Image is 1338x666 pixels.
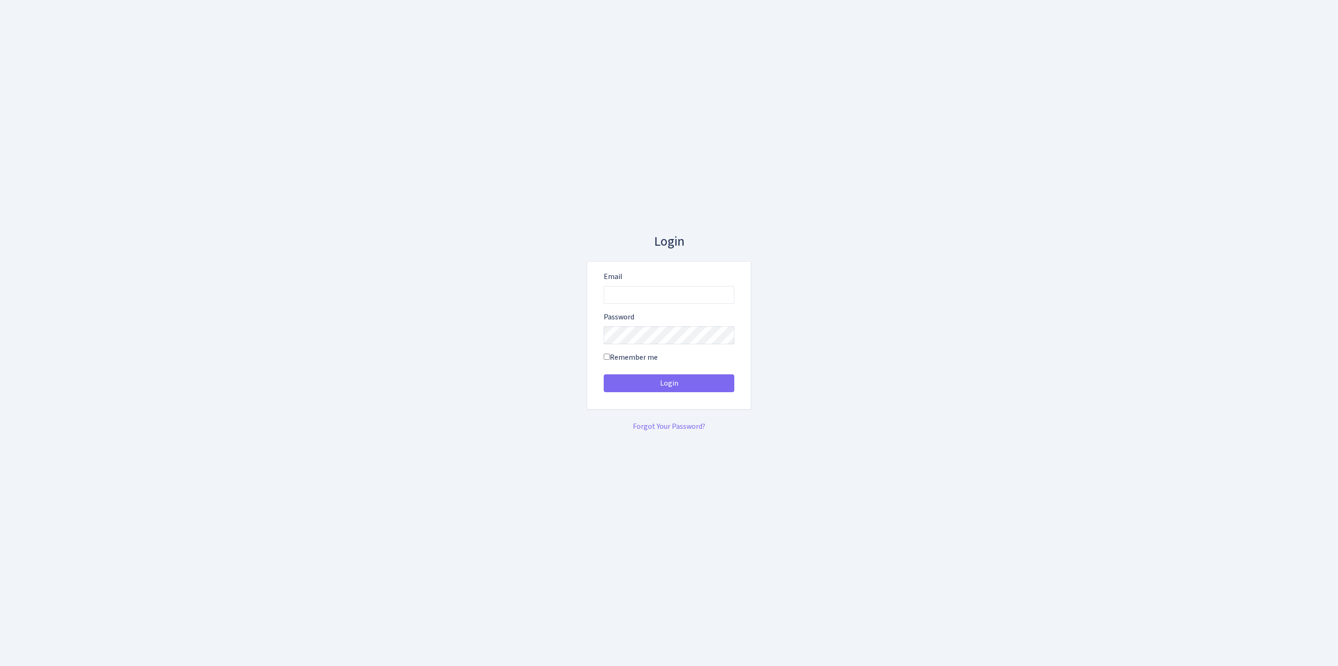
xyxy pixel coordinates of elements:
[604,311,634,323] label: Password
[587,234,751,250] h3: Login
[604,352,658,363] label: Remember me
[604,374,734,392] button: Login
[633,421,705,432] a: Forgot Your Password?
[604,354,610,360] input: Remember me
[604,271,622,282] label: Email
